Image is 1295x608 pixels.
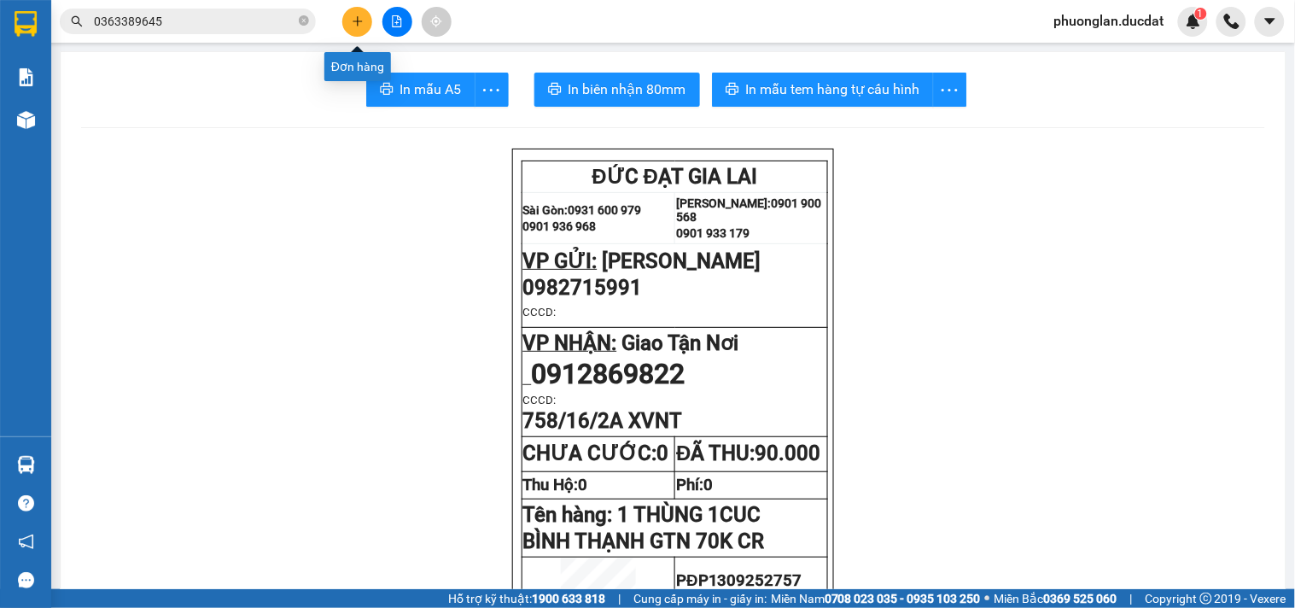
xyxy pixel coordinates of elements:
[1263,14,1278,29] span: caret-down
[569,79,686,100] span: In biên nhận 80mm
[676,441,820,465] strong: ĐÃ THU:
[603,249,761,273] span: [PERSON_NAME]
[94,12,295,31] input: Tìm tên, số ĐT hoặc mã đơn
[523,306,557,319] span: CCCD:
[11,83,95,99] strong: 0901 936 968
[1041,10,1178,32] span: phuonglan.ducdat
[47,16,213,40] span: ĐỨC ĐẠT GIA LAI
[18,495,34,512] span: question-circle
[676,226,750,240] strong: 0901 933 179
[422,7,452,37] button: aim
[475,73,509,107] button: more
[17,111,35,129] img: warehouse-icon
[523,409,683,433] span: 758/16/2A XVNT
[299,15,309,26] span: close-circle
[1200,593,1212,605] span: copyright
[523,529,765,553] span: BÌNH THẠNH GTN 70K CR
[1186,14,1201,29] img: icon-new-feature
[71,15,83,27] span: search
[703,476,713,494] span: 0
[532,358,685,390] span: 0912869822
[475,79,508,101] span: more
[934,79,966,101] span: more
[110,83,194,99] strong: 0901 933 179
[1224,14,1240,29] img: phone-icon
[579,476,588,494] span: 0
[712,73,934,107] button: printerIn mẫu tem hàng tự cấu hình
[618,503,761,527] span: 1 THÙNG 1CUC
[755,441,821,465] span: 90.000
[18,572,34,588] span: message
[366,73,475,107] button: printerIn mẫu A5
[825,592,981,605] strong: 0708 023 035 - 0935 103 250
[523,249,598,273] span: VP GỬI:
[676,571,802,590] span: PĐP1309252757
[618,589,621,608] span: |
[17,68,35,86] img: solution-icon
[17,456,35,474] img: warehouse-icon
[622,331,739,355] span: Giao Tận Nơi
[995,589,1117,608] span: Miền Bắc
[569,203,642,217] strong: 0931 600 979
[342,7,372,37] button: plus
[11,48,62,64] strong: Sài Gòn:
[18,534,34,550] span: notification
[1130,589,1133,608] span: |
[676,476,713,494] strong: Phí:
[110,48,217,64] strong: [PERSON_NAME]:
[11,48,93,80] strong: 0931 600 979
[534,73,700,107] button: printerIn biên nhận 80mm
[523,394,557,406] span: CCCD:
[430,15,442,27] span: aim
[592,165,758,189] span: ĐỨC ĐẠT GIA LAI
[676,196,771,210] strong: [PERSON_NAME]:
[523,219,597,233] strong: 0901 936 968
[448,589,605,608] span: Hỗ trợ kỹ thuật:
[391,15,403,27] span: file-add
[110,48,248,80] strong: 0901 900 568
[771,589,981,608] span: Miền Nam
[382,7,412,37] button: file-add
[523,203,569,217] strong: Sài Gòn:
[633,589,767,608] span: Cung cấp máy in - giấy in:
[933,73,967,107] button: more
[523,331,617,355] span: VP NHẬN:
[532,592,605,605] strong: 1900 633 818
[523,276,643,300] span: 0982715991
[523,503,761,527] span: Tên hàng:
[1195,8,1207,20] sup: 1
[676,196,821,224] strong: 0901 900 568
[523,476,588,494] strong: Thu Hộ:
[523,441,669,465] strong: CHƯA CƯỚC:
[548,82,562,98] span: printer
[400,79,462,100] span: In mẫu A5
[746,79,920,100] span: In mẫu tem hàng tự cấu hình
[380,82,394,98] span: printer
[352,15,364,27] span: plus
[11,107,85,131] span: VP GỬI:
[1044,592,1117,605] strong: 0369 525 060
[985,595,990,602] span: ⚪️
[15,11,37,37] img: logo-vxr
[299,14,309,30] span: close-circle
[1255,7,1285,37] button: caret-down
[657,441,669,465] span: 0
[1198,8,1204,20] span: 1
[726,82,739,98] span: printer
